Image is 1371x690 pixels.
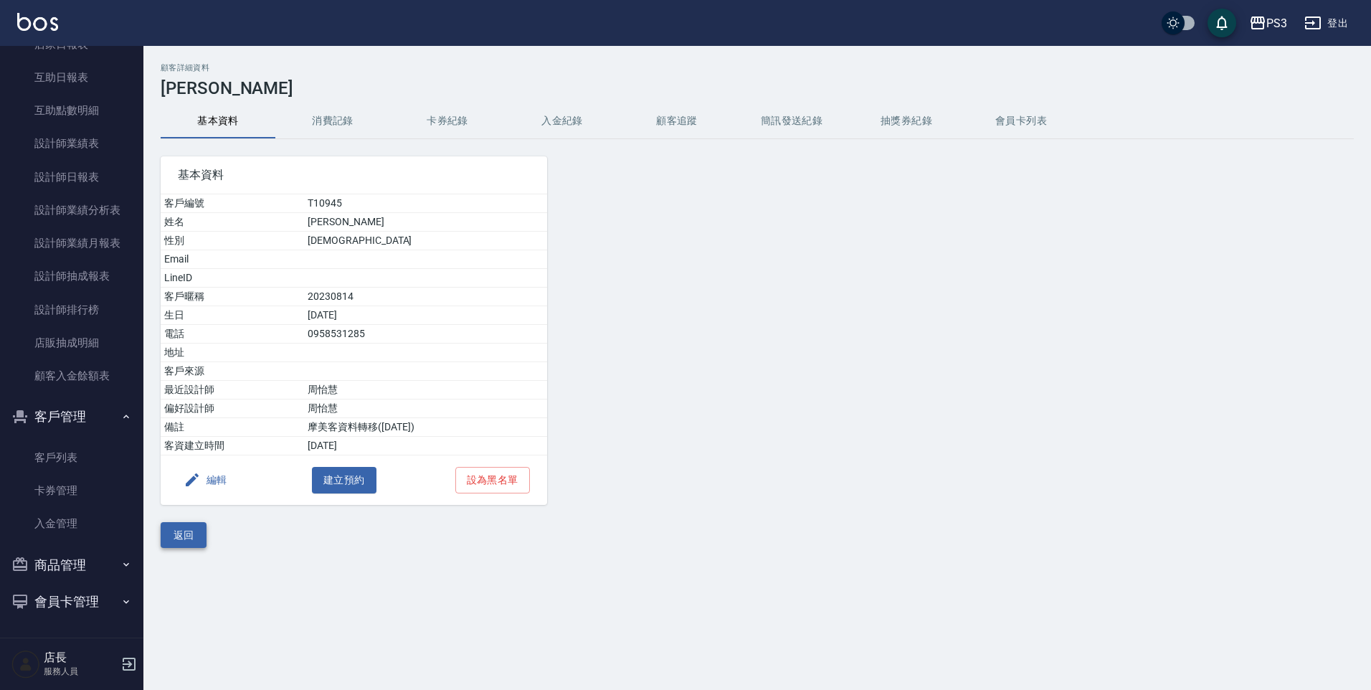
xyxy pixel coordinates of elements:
td: 周怡慧 [304,381,546,400]
p: 服務人員 [44,665,117,678]
img: Logo [17,13,58,31]
button: 返回 [161,522,207,549]
h5: 店長 [44,651,117,665]
td: [DATE] [304,306,546,325]
td: T10945 [304,194,546,213]
button: 登出 [1299,10,1354,37]
td: [PERSON_NAME] [304,213,546,232]
a: 入金管理 [6,507,138,540]
button: 消費記錄 [275,104,390,138]
td: 偏好設計師 [161,400,304,418]
td: 摩美客資料轉移([DATE]) [304,418,546,437]
td: 姓名 [161,213,304,232]
button: PS3 [1243,9,1293,38]
a: 客戶列表 [6,441,138,474]
a: 互助點數明細 [6,94,138,127]
button: 建立預約 [312,467,376,493]
button: 基本資料 [161,104,275,138]
td: 客戶暱稱 [161,288,304,306]
td: Email [161,250,304,269]
button: 顧客追蹤 [620,104,734,138]
h2: 顧客詳細資料 [161,63,1354,72]
td: 備註 [161,418,304,437]
td: 20230814 [304,288,546,306]
a: 設計師業績分析表 [6,194,138,227]
td: 電話 [161,325,304,344]
button: 客戶管理 [6,398,138,435]
td: 客戶來源 [161,362,304,381]
td: [DEMOGRAPHIC_DATA] [304,232,546,250]
img: Person [11,650,40,679]
a: 設計師日報表 [6,161,138,194]
a: 設計師排行榜 [6,293,138,326]
button: 設為黑名單 [455,467,530,493]
button: 簡訊發送紀錄 [734,104,849,138]
span: 基本資料 [178,168,530,182]
a: 設計師抽成報表 [6,260,138,293]
button: save [1208,9,1236,37]
button: 會員卡管理 [6,583,138,620]
div: PS3 [1266,14,1287,32]
h3: [PERSON_NAME] [161,78,1354,98]
td: 地址 [161,344,304,362]
a: 店販抽成明細 [6,326,138,359]
button: 入金紀錄 [505,104,620,138]
button: 編輯 [178,467,233,493]
button: 會員卡列表 [964,104,1078,138]
a: 設計師業績表 [6,127,138,160]
td: 0958531285 [304,325,546,344]
button: 抽獎券紀錄 [849,104,964,138]
td: LineID [161,269,304,288]
a: 設計師業績月報表 [6,227,138,260]
a: 顧客入金餘額表 [6,359,138,392]
button: 卡券紀錄 [390,104,505,138]
button: 商品管理 [6,547,138,584]
a: 互助日報表 [6,61,138,94]
td: 客戶編號 [161,194,304,213]
td: 客資建立時間 [161,437,304,455]
td: 性別 [161,232,304,250]
td: 周怡慧 [304,400,546,418]
td: [DATE] [304,437,546,455]
td: 生日 [161,306,304,325]
a: 卡券管理 [6,474,138,507]
td: 最近設計師 [161,381,304,400]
